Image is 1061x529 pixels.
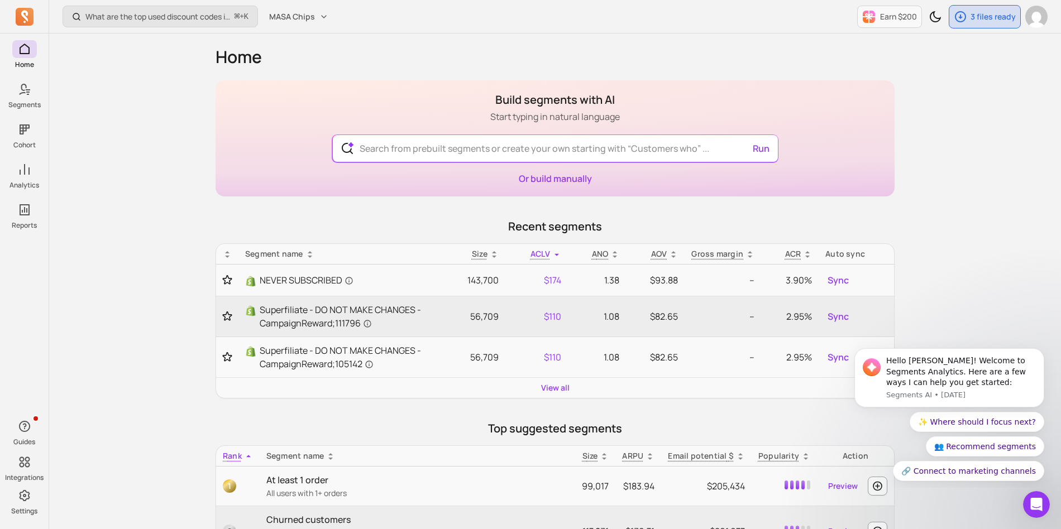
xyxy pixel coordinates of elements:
p: 143,700 [448,273,499,287]
img: avatar [1025,6,1048,28]
p: 2.95% [768,350,812,364]
p: Earn $200 [880,11,917,22]
p: $110 [512,350,561,364]
a: ShopifyNEVER SUBSCRIBED [245,273,435,287]
p: Gross margin [691,248,743,259]
kbd: ⌘ [234,10,240,24]
p: -- [691,273,754,287]
button: Toggle favorite [223,311,232,322]
p: 1.38 [575,273,620,287]
p: What are the top used discount codes in my campaigns? [85,11,230,22]
p: $110 [512,310,561,323]
a: View all [541,382,570,393]
p: Segments [8,100,41,109]
span: NEVER SUBSCRIBED [260,273,353,287]
button: MASA Chips [262,7,335,27]
p: Churned customers [266,513,563,526]
input: Search from prebuilt segments or create your own starting with “Customers who” ... [351,135,760,162]
a: Preview [824,476,862,496]
p: $82.65 [633,310,678,323]
p: Integrations [5,473,44,482]
p: Home [15,60,34,69]
span: $183.94 [623,480,654,492]
a: ShopifySuperfiliate - DO NOT MAKE CHANGES - CampaignReward;105142 [245,344,435,371]
p: Cohort [13,141,36,150]
span: Sync [828,350,849,364]
div: Action [824,450,887,461]
iframe: Intercom live chat [1023,491,1050,518]
span: 1 [223,479,236,493]
p: Popularity [758,450,799,461]
span: + [235,11,248,22]
div: Segment name [245,248,435,259]
p: Guides [13,437,35,446]
div: Segment name [266,450,563,461]
p: $93.88 [633,273,678,287]
span: ACLV [530,248,550,259]
h1: Home [216,47,895,67]
button: Run [748,137,774,160]
p: Recent segments [216,219,895,234]
button: Sync [825,348,851,366]
p: AOV [651,248,667,259]
p: Settings [11,507,37,516]
span: Superfiliate - DO NOT MAKE CHANGES - CampaignReward;105142 [260,344,435,371]
div: Auto sync [825,248,887,259]
span: Superfiliate - DO NOT MAKE CHANGES - CampaignReward;111796 [260,303,435,330]
button: 3 files ready [949,5,1021,28]
p: -- [691,310,754,323]
p: All users with 1+ orders [266,488,563,499]
span: 99,017 [582,480,609,492]
p: 1.08 [575,310,620,323]
a: Or build manually [519,172,592,185]
iframe: Intercom notifications message [838,338,1061,488]
button: Sync [825,271,851,289]
kbd: K [244,12,248,21]
p: Analytics [9,181,39,190]
img: Shopify [245,346,256,357]
p: Reports [12,221,37,230]
span: $205,434 [707,480,745,492]
p: $82.65 [633,350,678,364]
p: Start typing in natural language [490,110,620,123]
button: Earn $200 [857,6,922,28]
span: Size [472,248,488,259]
p: At least 1 order [266,473,563,487]
span: ANO [592,248,609,259]
span: Size [582,450,598,461]
button: Sync [825,307,851,325]
span: Sync [828,273,849,287]
p: ARPU [622,450,643,461]
p: 1.08 [575,350,620,364]
span: Sync [828,310,849,323]
button: What are the top used discount codes in my campaigns?⌘+K [63,6,258,27]
p: Top suggested segments [216,421,895,436]
button: Toggle favorite [223,352,232,363]
p: -- [691,350,754,364]
button: Toggle favorite [223,275,232,286]
p: 3.90% [768,273,812,287]
button: Toggle dark mode [924,6,947,28]
span: MASA Chips [269,11,315,22]
p: 56,709 [448,310,499,323]
button: Guides [12,415,37,449]
p: $174 [512,273,561,287]
img: Shopify [245,276,256,287]
img: Shopify [245,305,256,316]
h1: Build segments with AI [490,92,620,108]
p: ACR [785,248,801,259]
p: 2.95% [768,310,812,323]
span: Rank [223,450,242,461]
p: 3 files ready [971,11,1016,22]
p: Email potential $ [668,450,734,461]
a: ShopifySuperfiliate - DO NOT MAKE CHANGES - CampaignReward;111796 [245,303,435,330]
